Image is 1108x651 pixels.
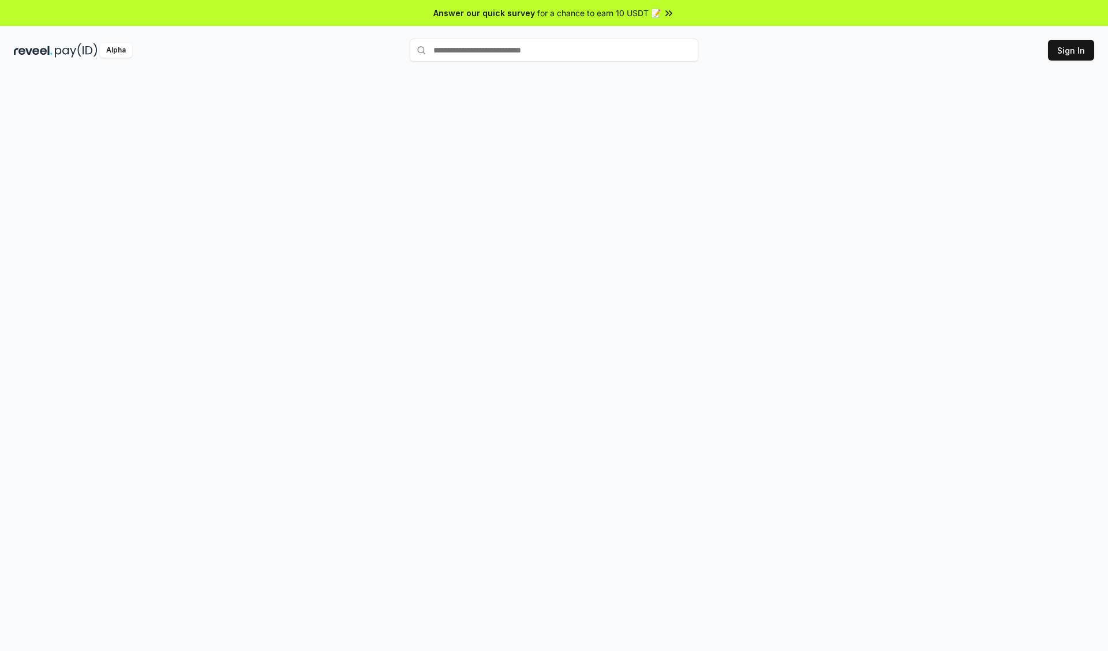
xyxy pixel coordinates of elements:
img: pay_id [55,43,98,58]
span: Answer our quick survey [433,7,535,19]
span: for a chance to earn 10 USDT 📝 [537,7,661,19]
div: Alpha [100,43,132,58]
img: reveel_dark [14,43,53,58]
button: Sign In [1048,40,1094,61]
